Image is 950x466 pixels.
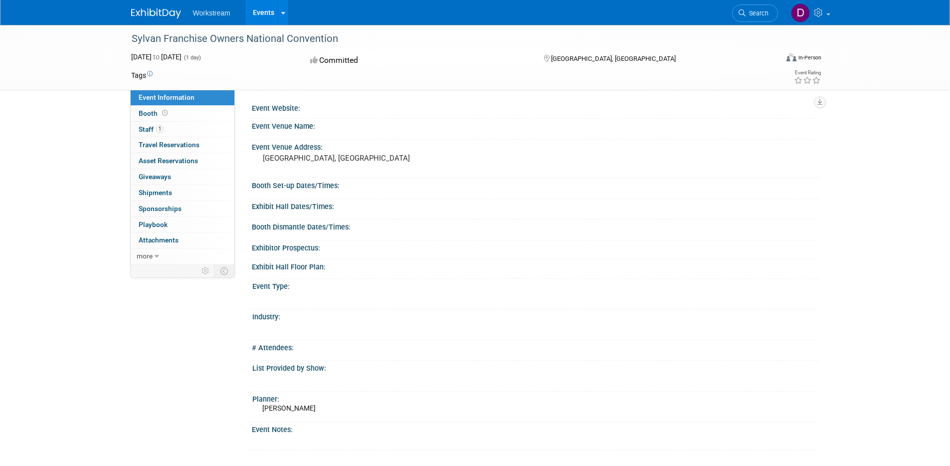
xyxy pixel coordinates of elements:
a: more [131,248,234,264]
span: Workstream [193,9,230,17]
span: Booth not reserved yet [160,109,170,117]
a: Asset Reservations [131,153,234,169]
span: Travel Reservations [139,141,199,149]
div: In-Person [798,54,821,61]
div: Booth Dismantle Dates/Times: [252,220,819,232]
a: Giveaways [131,169,234,185]
td: Tags [131,70,153,80]
a: Shipments [131,185,234,201]
span: Asset Reservations [139,157,198,165]
div: Sylvan Franchise Owners National Convention [128,30,763,48]
span: Giveaways [139,173,171,181]
span: more [137,252,153,260]
div: Event Format [719,52,822,67]
span: Sponsorships [139,205,182,213]
div: Event Type: [252,279,815,291]
div: Event Venue Name: [252,119,819,131]
pre: [GEOGRAPHIC_DATA], [GEOGRAPHIC_DATA] [263,154,477,163]
span: Staff [139,125,164,133]
span: Playbook [139,221,168,229]
span: [DATE] [DATE] [131,53,182,61]
span: to [152,53,161,61]
td: Toggle Event Tabs [214,264,234,277]
span: (1 day) [183,54,201,61]
div: Booth Set-up Dates/Times: [252,178,819,191]
span: Booth [139,109,170,117]
a: Search [732,4,778,22]
img: Dwight Smith [791,3,810,22]
span: [GEOGRAPHIC_DATA], [GEOGRAPHIC_DATA] [551,55,676,62]
div: Event Rating [794,70,821,75]
img: ExhibitDay [131,8,181,18]
div: Exhibitor Prospectus: [252,240,819,253]
a: Travel Reservations [131,137,234,153]
div: # Attendees: [252,340,819,353]
div: Exhibit Hall Floor Plan: [252,259,819,272]
div: Event Website: [252,101,819,113]
span: Search [746,9,768,17]
span: [PERSON_NAME] [262,404,316,412]
a: Event Information [131,90,234,105]
div: Event Venue Address: [252,140,819,152]
a: Attachments [131,233,234,248]
a: Booth [131,106,234,121]
div: Event Notes: [252,422,819,435]
span: 1 [156,125,164,133]
div: List Provided by Show: [252,361,815,373]
a: Staff1 [131,122,234,137]
div: Industry: [252,309,815,322]
div: Committed [307,52,528,69]
div: Exhibit Hall Dates/Times: [252,199,819,212]
div: Planner: [252,392,815,404]
img: Format-Inperson.png [786,53,796,61]
span: Event Information [139,93,194,101]
span: Attachments [139,236,179,244]
td: Personalize Event Tab Strip [197,264,214,277]
a: Sponsorships [131,201,234,217]
span: Shipments [139,189,172,197]
a: Playbook [131,217,234,233]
